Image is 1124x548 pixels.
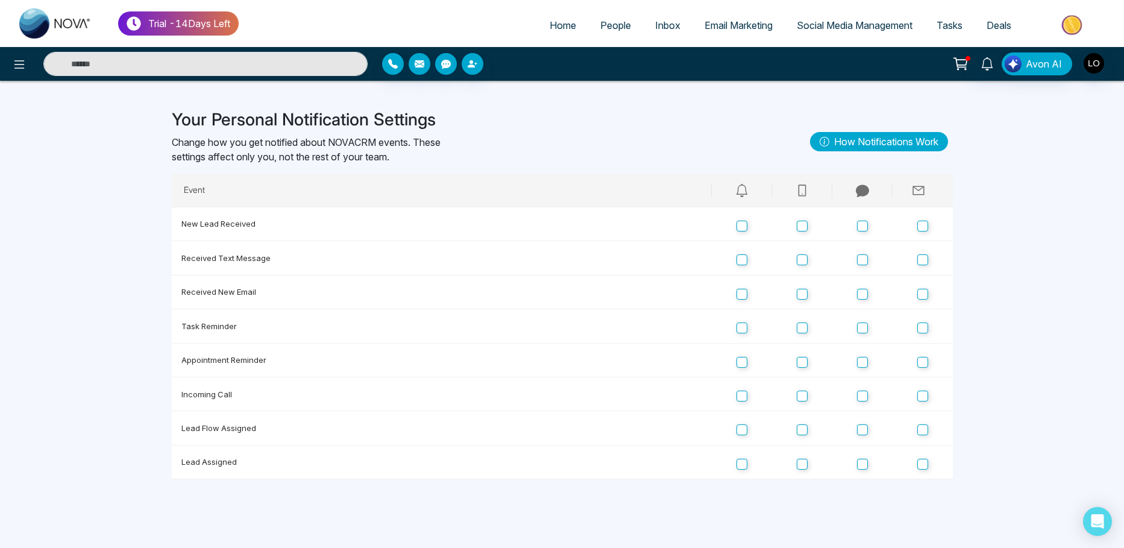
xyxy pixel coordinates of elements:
[172,344,712,377] td: Appointment Reminder
[19,8,92,39] img: Nova CRM Logo
[1002,52,1072,75] button: Avon AI
[588,14,643,37] a: People
[705,19,773,31] span: Email Marketing
[172,411,712,445] td: Lead Flow Assigned
[600,19,631,31] span: People
[172,276,712,309] td: Received New Email
[937,19,962,31] span: Tasks
[975,14,1023,37] a: Deals
[172,377,712,411] td: Incoming Call
[172,174,712,207] th: Event
[1083,507,1112,536] div: Open Intercom Messenger
[1005,55,1022,72] img: Lead Flow
[148,16,230,31] p: Trial - 14 Days Left
[785,14,925,37] a: Social Media Management
[655,19,680,31] span: Inbox
[1084,53,1104,74] img: User Avatar
[172,241,712,275] td: Received Text Message
[1026,57,1062,71] span: Avon AI
[172,110,441,130] h3: Your Personal Notification Settings
[987,19,1011,31] span: Deals
[538,14,588,37] a: Home
[692,14,785,37] a: Email Marketing
[172,309,712,343] td: Task Reminder
[643,14,692,37] a: Inbox
[550,19,576,31] span: Home
[925,14,975,37] a: Tasks
[1029,11,1117,39] img: Market-place.gif
[172,446,712,479] td: Lead Assigned
[797,19,912,31] span: Social Media Management
[172,135,441,164] p: Change how you get notified about NOVACRM events. These settings affect only you, not the rest of...
[172,207,712,241] td: New Lead Received
[810,132,948,151] a: How Notifications Work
